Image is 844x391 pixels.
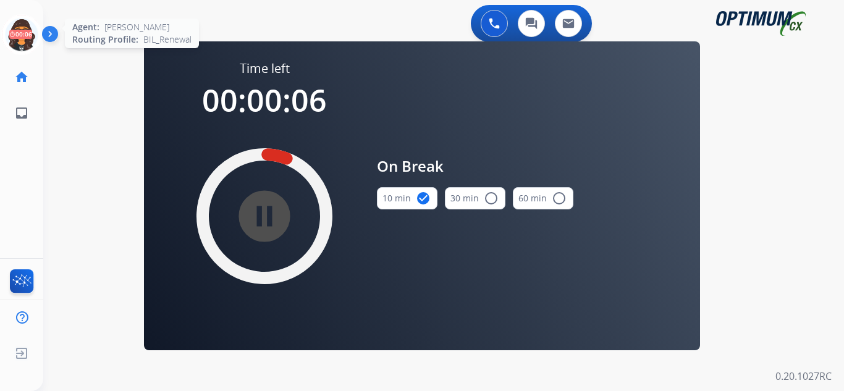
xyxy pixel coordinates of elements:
span: Routing Profile: [72,33,138,46]
mat-icon: inbox [14,106,29,120]
mat-icon: check_circle [416,191,431,206]
span: Time left [240,60,290,77]
mat-icon: radio_button_unchecked [552,191,567,206]
span: 00:00:06 [202,79,327,121]
button: 60 min [513,187,573,209]
span: Agent: [72,21,99,33]
mat-icon: home [14,70,29,85]
span: BIL_Renewal [143,33,192,46]
span: On Break [377,155,573,177]
button: 30 min [445,187,505,209]
p: 0.20.1027RC [775,369,832,384]
mat-icon: pause_circle_filled [257,209,272,224]
mat-icon: radio_button_unchecked [484,191,499,206]
button: 10 min [377,187,437,209]
span: [PERSON_NAME] [104,21,169,33]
